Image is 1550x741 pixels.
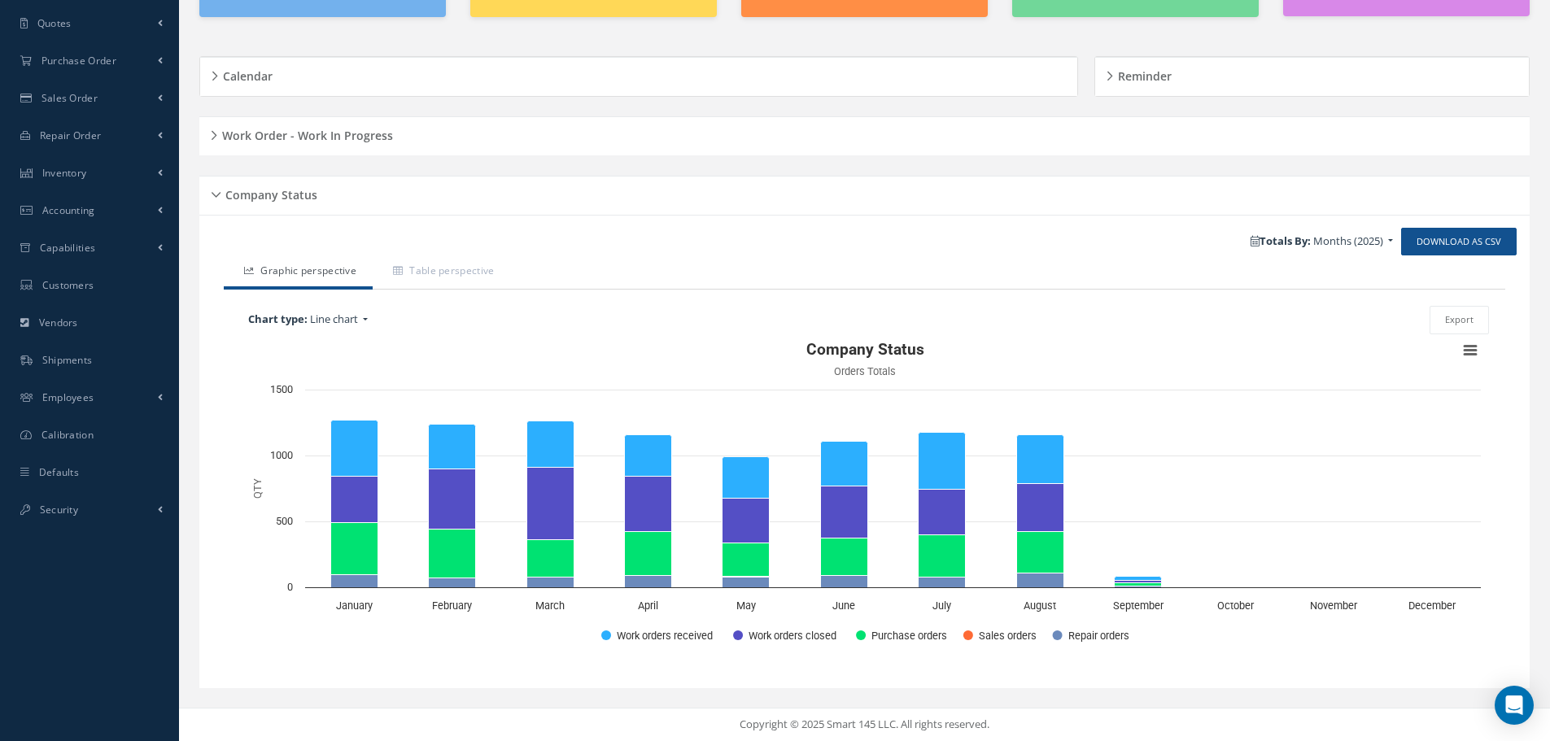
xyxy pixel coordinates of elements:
[601,628,714,642] button: Show Work orders received
[240,307,640,332] a: Chart type: Line chart
[1313,233,1383,248] span: Months (2025)
[1242,229,1401,254] a: Totals By: Months (2025)
[856,628,945,642] button: Show Purchase orders
[963,628,1035,642] button: Show Sales orders
[42,353,93,367] span: Shipments
[736,599,756,612] text: May
[42,278,94,292] span: Customers
[331,522,378,574] path: January, 395. Purchase orders.
[331,420,378,476] path: January, 429. Work orders received.
[821,441,868,486] path: June, 341. Work orders received.
[932,599,951,612] text: July
[527,577,574,587] path: March, 76. Repair orders.
[270,449,293,461] text: 1000
[373,255,510,290] a: Table perspective
[1310,599,1358,612] text: November
[429,469,476,529] path: February, 453. Work orders closed.
[834,365,896,377] text: Orders Totals
[42,166,87,180] span: Inventory
[40,503,78,517] span: Security
[919,577,966,587] path: July, 75. Repair orders.
[429,578,476,587] path: February, 73. Repair orders.
[1017,483,1064,531] path: August, 365. Work orders closed.
[919,432,966,489] path: July, 429. Work orders received.
[429,529,476,578] path: February, 371. Purchase orders.
[638,599,658,612] text: April
[723,576,770,577] path: May, 3. Sales orders.
[806,340,924,359] text: Company Status
[287,581,293,593] text: 0
[270,383,293,395] text: 1500
[217,124,393,143] h5: Work Order - Work In Progress
[331,573,1453,587] g: Repair orders, bar series 5 of 5 with 12 bars.
[39,316,78,329] span: Vendors
[832,599,855,612] text: June
[220,183,317,203] h5: Company Status
[625,476,672,531] path: April, 418. Work orders closed.
[224,255,373,290] a: Graphic perspective
[527,539,574,577] path: March, 286. Purchase orders.
[1017,434,1064,483] path: August, 366. Work orders received.
[1115,576,1162,580] path: September, 29. Work orders received.
[723,456,770,498] path: May, 313. Work orders received.
[42,203,95,217] span: Accounting
[733,628,837,642] button: Show Work orders closed
[40,129,102,142] span: Repair Order
[1113,64,1172,84] h5: Reminder
[37,16,72,30] span: Quotes
[240,334,1489,660] div: Company Status. Highcharts interactive chart.
[248,312,308,326] b: Chart type:
[310,312,358,326] span: Line chart
[331,476,378,522] path: January, 351. Work orders closed.
[40,241,96,255] span: Capabilities
[251,478,264,499] text: QTY
[919,489,966,534] path: July, 349. Work orders closed.
[195,717,1534,733] div: Copyright © 2025 Smart 145 LLC. All rights reserved.
[1408,599,1456,612] text: December
[41,91,98,105] span: Sales Order
[535,599,565,612] text: March
[1459,339,1482,362] button: View chart menu, Company Status
[527,467,574,539] path: March, 549. Work orders closed.
[39,465,79,479] span: Defaults
[821,575,868,587] path: June, 90. Repair orders.
[1053,628,1130,642] button: Show Repair orders
[919,534,966,577] path: July, 320. Purchase orders.
[723,498,770,543] path: May, 342. Work orders closed.
[1430,306,1489,334] button: Export
[1495,686,1534,725] div: Open Intercom Messenger
[1017,573,1064,587] path: August, 105. Repair orders.
[331,522,1453,587] g: Purchase orders, bar series 3 of 5 with 12 bars.
[1017,531,1064,573] path: August, 319. Purchase orders.
[276,515,293,527] text: 500
[821,538,868,575] path: June, 281. Purchase orders.
[218,64,273,84] h5: Calendar
[41,54,116,68] span: Purchase Order
[432,599,472,612] text: February
[1251,233,1311,248] b: Totals By:
[723,577,770,587] path: May, 78. Repair orders.
[1113,599,1164,612] text: September
[1401,228,1517,256] a: Download as CSV
[625,531,672,575] path: April, 331. Purchase orders.
[1024,599,1056,612] text: August
[429,424,476,469] path: February, 339. Work orders received.
[1115,586,1162,587] path: September, 9. Repair orders.
[625,575,672,587] path: April, 90. Repair orders.
[527,421,574,467] path: March, 350. Work orders received.
[331,574,378,587] path: January, 95. Repair orders.
[723,543,770,576] path: May, 255. Purchase orders.
[625,434,672,476] path: April, 320. Work orders received.
[1115,580,1162,582] path: September, 24. Work orders closed.
[1115,582,1162,586] path: September, 22. Purchase orders.
[336,599,373,612] text: January
[240,334,1489,660] svg: Interactive chart
[42,390,94,404] span: Employees
[1217,599,1255,612] text: October
[821,486,868,538] path: June, 398. Work orders closed.
[41,428,94,442] span: Calibration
